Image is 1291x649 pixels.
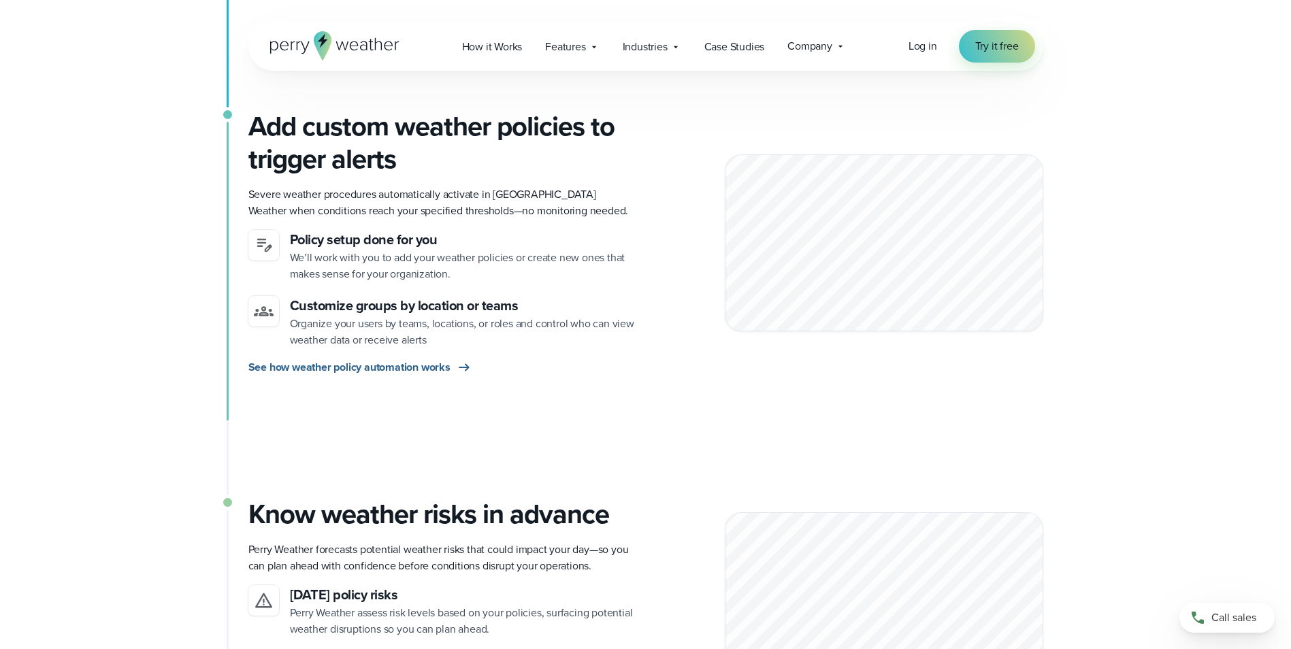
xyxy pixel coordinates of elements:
h3: Add custom weather policies to trigger alerts [248,110,635,176]
a: Call sales [1179,603,1275,633]
span: Case Studies [704,39,765,55]
p: Severe weather procedures automatically activate in [GEOGRAPHIC_DATA] Weather when conditions rea... [248,186,635,219]
p: Organize your users by teams, locations, or roles and control who can view weather data or receiv... [290,316,635,348]
a: Case Studies [693,33,777,61]
h3: Know weather risks in advance [248,498,635,531]
a: Try it free [959,30,1035,63]
h4: Customize groups by location or teams [290,296,635,316]
p: Perry Weather assess risk levels based on your policies, surfacing potential weather disruptions ... [290,605,635,637]
a: See how weather policy automation works [248,359,472,376]
a: How it Works [451,33,534,61]
span: Company [787,38,832,54]
span: Industries [623,39,668,55]
span: Try it free [975,38,1019,54]
p: Perry Weather forecasts potential weather risks that could impact your day—so you can plan ahead ... [248,542,635,574]
span: Call sales [1211,610,1256,626]
span: Features [545,39,585,55]
a: Log in [909,38,937,54]
h3: [DATE] policy risks [290,585,635,605]
h4: Policy setup done for you [290,230,635,250]
p: We’ll work with you to add your weather policies or create new ones that makes sense for your org... [290,250,635,282]
span: How it Works [462,39,523,55]
span: See how weather policy automation works [248,359,451,376]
